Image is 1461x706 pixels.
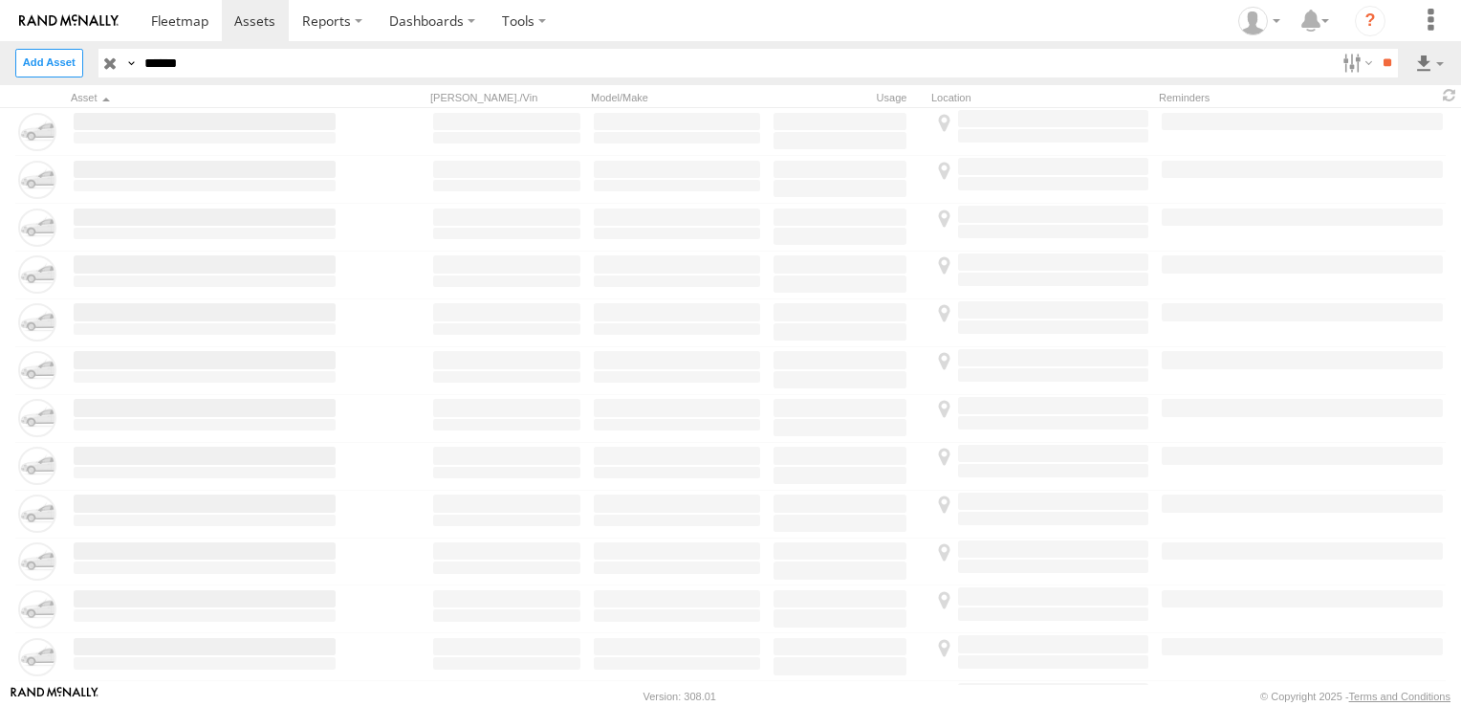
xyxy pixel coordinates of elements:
img: rand-logo.svg [19,14,119,28]
a: Terms and Conditions [1349,691,1450,702]
label: Export results as... [1413,49,1446,77]
div: Location [931,91,1151,104]
label: Search Filter Options [1335,49,1376,77]
div: [PERSON_NAME]./Vin [430,91,583,104]
div: Model/Make [591,91,763,104]
label: Search Query [122,49,138,77]
a: Visit our Website [11,687,98,706]
div: Reminders [1159,91,1306,104]
div: Jennifer Albro [1232,7,1287,35]
span: Refresh [1438,87,1461,105]
div: Version: 308.01 [643,691,716,702]
div: Click to Sort [71,91,338,104]
div: © Copyright 2025 - [1260,691,1450,702]
label: Create New Asset [15,49,83,77]
i: ? [1355,6,1385,36]
div: Usage [771,91,924,104]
